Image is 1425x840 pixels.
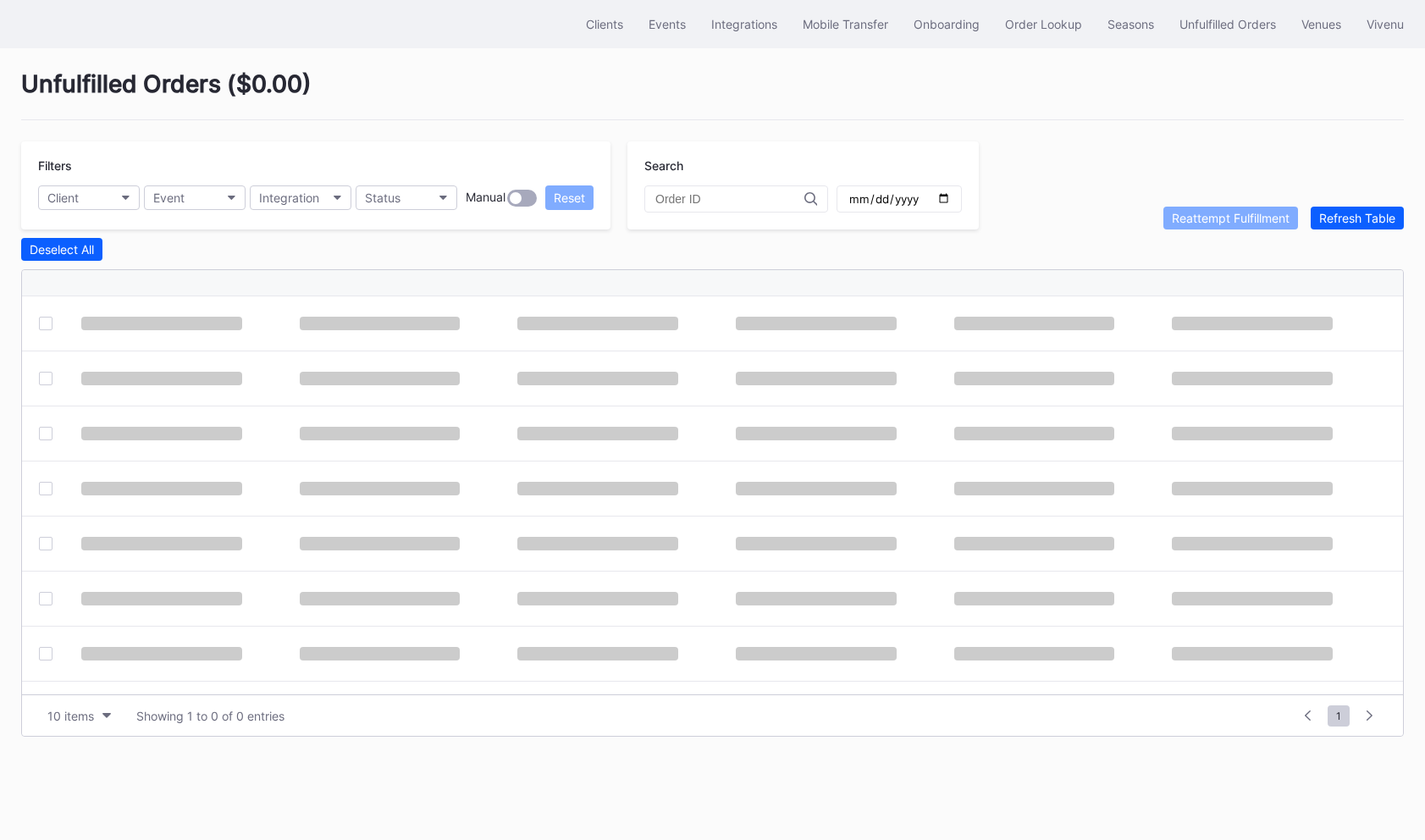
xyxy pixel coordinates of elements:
[30,242,94,257] div: Deselect All
[711,17,777,31] div: Integrations
[1367,17,1404,31] div: Vivenu
[1319,211,1395,225] div: Refresh Table
[1005,17,1082,31] div: Order Lookup
[914,17,980,31] div: Onboarding
[1301,17,1341,31] div: Venues
[1311,207,1404,229] button: Refresh Table
[1163,207,1298,229] button: Reattempt Fulfillment
[790,8,901,40] button: Mobile Transfer
[1328,705,1350,727] span: 1
[1095,8,1167,40] button: Seasons
[1167,8,1289,40] button: Unfulfilled Orders
[644,158,962,173] div: Search
[1289,8,1354,40] button: Venues
[1172,211,1290,225] div: Reattempt Fulfillment
[992,8,1095,40] button: Order Lookup
[21,238,102,261] button: Deselect All
[655,192,804,206] input: Order ID
[38,185,140,210] button: Client
[136,709,284,723] div: Showing 1 to 0 of 0 entries
[699,8,790,40] button: Integrations
[1179,17,1276,31] div: Unfulfilled Orders
[649,17,686,31] div: Events
[545,185,594,210] button: Reset
[803,17,888,31] div: Mobile Transfer
[250,185,351,210] button: Integration
[38,158,594,173] div: Filters
[554,191,585,205] div: Reset
[356,185,457,210] button: Status
[39,705,119,727] button: 10 items
[1354,8,1417,40] button: Vivenu
[1107,17,1154,31] div: Seasons
[365,191,400,205] div: Status
[573,8,636,40] button: Clients
[153,191,185,205] div: Event
[47,709,94,723] div: 10 items
[466,190,505,207] div: Manual
[259,191,319,205] div: Integration
[586,17,623,31] div: Clients
[144,185,246,210] button: Event
[47,191,79,205] div: Client
[901,8,992,40] button: Onboarding
[636,8,699,40] button: Events
[21,69,1404,120] div: Unfulfilled Orders ( $0.00 )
